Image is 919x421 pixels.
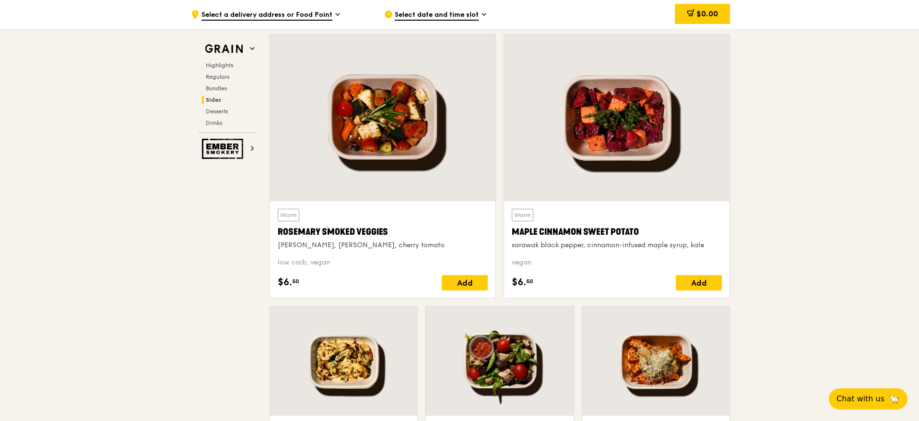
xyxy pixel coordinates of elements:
[206,96,221,103] span: Sides
[206,120,222,126] span: Drinks
[526,277,533,285] span: 50
[202,139,246,159] img: Ember Smokery web logo
[202,40,246,58] img: Grain web logo
[442,275,488,290] div: Add
[206,108,228,115] span: Desserts
[676,275,722,290] div: Add
[292,277,299,285] span: 50
[278,258,488,267] div: low carb, vegan
[206,85,227,92] span: Bundles
[512,258,722,267] div: vegan
[201,10,332,21] span: Select a delivery address or Food Point
[278,241,488,250] div: [PERSON_NAME], [PERSON_NAME], cherry tomato
[395,10,479,21] span: Select date and time slot
[278,275,292,289] span: $6.
[512,225,722,239] div: Maple Cinnamon Sweet Potato
[512,275,526,289] span: $6.
[206,62,233,69] span: Highlights
[278,209,299,221] div: Warm
[512,209,533,221] div: Warm
[696,9,718,18] span: $0.00
[512,241,722,250] div: sarawak black pepper, cinnamon-infused maple syrup, kale
[829,388,907,409] button: Chat with us🦙
[888,393,900,405] span: 🦙
[206,73,229,80] span: Regulars
[837,393,884,405] span: Chat with us
[278,225,488,239] div: Rosemary Smoked Veggies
